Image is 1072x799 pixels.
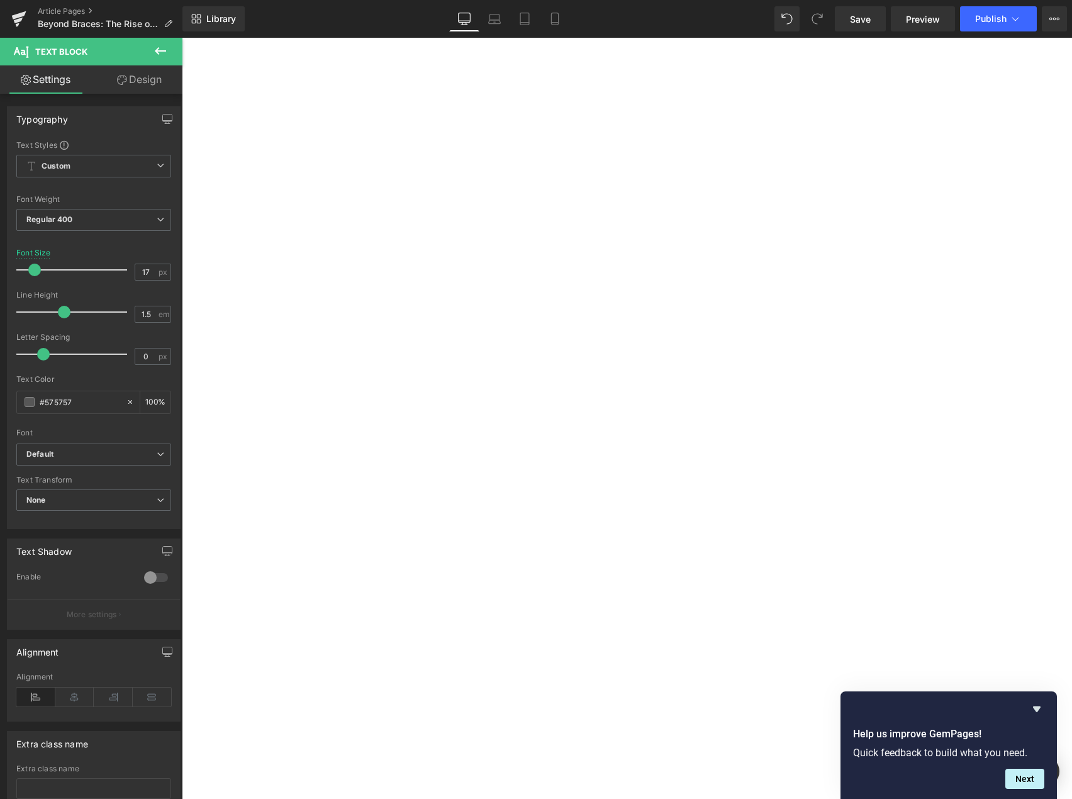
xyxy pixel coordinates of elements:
[16,572,131,585] div: Enable
[853,727,1044,742] h2: Help us improve GemPages!
[479,6,510,31] a: Laptop
[182,6,245,31] a: New Library
[26,449,53,460] i: Default
[26,495,46,505] b: None
[159,310,169,318] span: em
[38,19,159,29] span: Beyond Braces: The Rise of Orofacial Myofunctional Therapy in Modern Dentistry
[16,764,171,773] div: Extra class name
[16,140,171,150] div: Text Styles
[16,476,171,484] div: Text Transform
[67,609,117,620] p: More settings
[960,6,1037,31] button: Publish
[16,333,171,342] div: Letter Spacing
[16,195,171,204] div: Font Weight
[850,13,871,26] span: Save
[38,6,182,16] a: Article Pages
[8,600,180,629] button: More settings
[159,352,169,360] span: px
[975,14,1007,24] span: Publish
[1029,701,1044,717] button: Hide survey
[16,428,171,437] div: Font
[510,6,540,31] a: Tablet
[853,747,1044,759] p: Quick feedback to build what you need.
[206,13,236,25] span: Library
[16,640,59,657] div: Alignment
[853,701,1044,789] div: Help us improve GemPages!
[16,249,51,257] div: Font Size
[16,107,68,125] div: Typography
[891,6,955,31] a: Preview
[1005,769,1044,789] button: Next question
[540,6,570,31] a: Mobile
[449,6,479,31] a: Desktop
[774,6,800,31] button: Undo
[16,539,72,557] div: Text Shadow
[1042,6,1067,31] button: More
[805,6,830,31] button: Redo
[159,268,169,276] span: px
[40,395,120,409] input: Color
[906,13,940,26] span: Preview
[94,65,185,94] a: Design
[26,215,73,224] b: Regular 400
[35,47,87,57] span: Text Block
[140,391,170,413] div: %
[16,732,88,749] div: Extra class name
[16,375,171,384] div: Text Color
[16,673,171,681] div: Alignment
[16,291,171,299] div: Line Height
[42,161,70,172] b: Custom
